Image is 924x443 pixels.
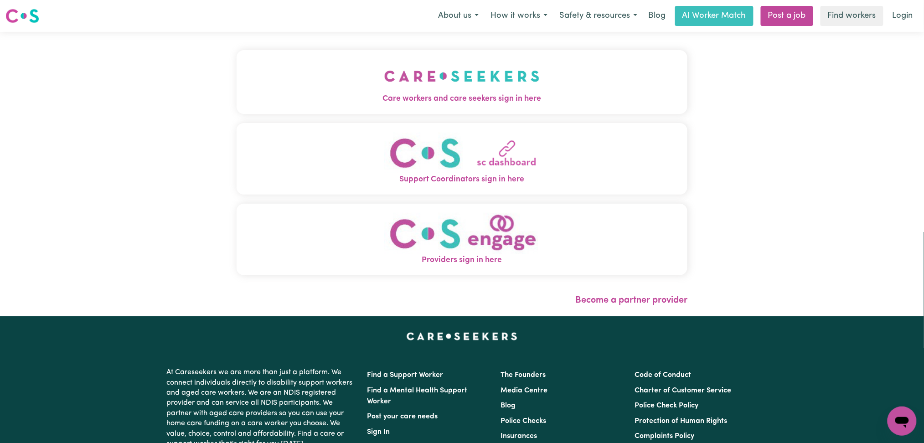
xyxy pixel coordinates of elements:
a: Blog [643,6,671,26]
a: Media Centre [501,387,548,394]
button: How it works [485,6,553,26]
a: Complaints Policy [635,433,694,440]
a: Login [887,6,919,26]
button: Providers sign in here [237,204,688,275]
a: The Founders [501,371,546,379]
a: Careseekers logo [5,5,39,26]
button: Care workers and care seekers sign in here [237,50,688,114]
a: Charter of Customer Service [635,387,731,394]
a: Careseekers home page [407,333,517,340]
img: Careseekers logo [5,8,39,24]
a: Police Check Policy [635,402,698,409]
a: Blog [501,402,516,409]
span: Support Coordinators sign in here [237,174,688,185]
a: Find a Support Worker [367,371,444,379]
a: Find a Mental Health Support Worker [367,387,468,405]
span: Care workers and care seekers sign in here [237,93,688,105]
a: Post a job [761,6,813,26]
a: Police Checks [501,417,547,425]
button: About us [432,6,485,26]
a: Code of Conduct [635,371,691,379]
a: Post your care needs [367,413,438,420]
a: Sign In [367,428,390,436]
a: AI Worker Match [675,6,754,26]
a: Become a partner provider [575,296,687,305]
a: Insurances [501,433,537,440]
button: Safety & resources [553,6,643,26]
iframe: Button to launch messaging window [888,407,917,436]
a: Protection of Human Rights [635,417,727,425]
span: Providers sign in here [237,254,688,266]
button: Support Coordinators sign in here [237,123,688,195]
a: Find workers [821,6,883,26]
